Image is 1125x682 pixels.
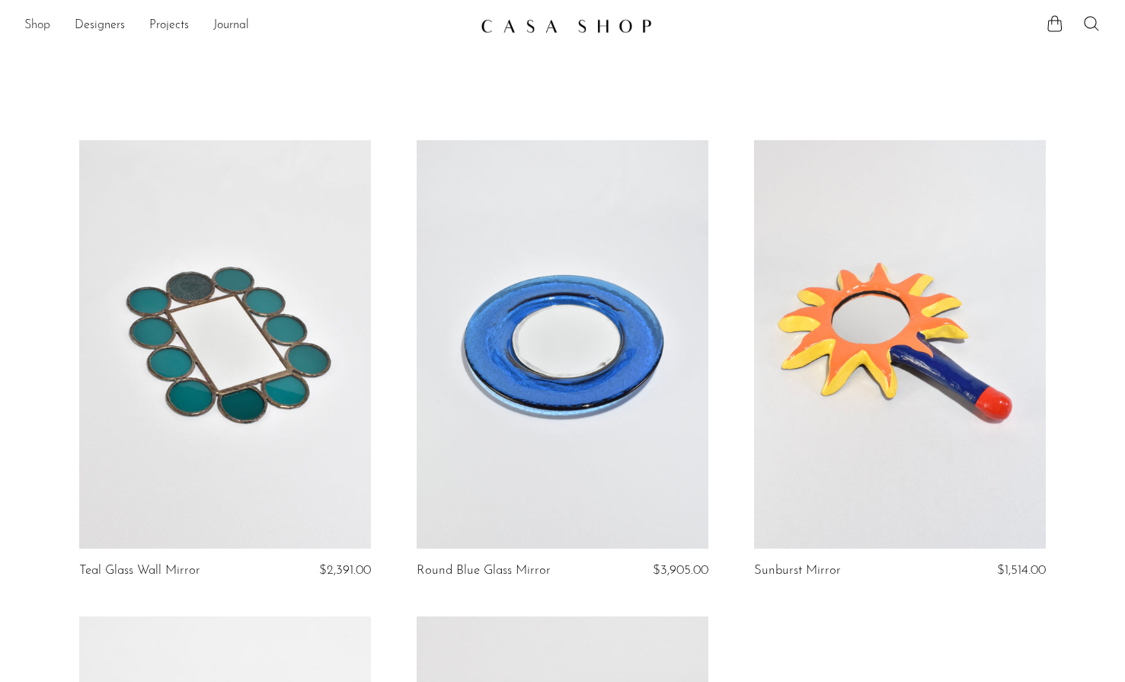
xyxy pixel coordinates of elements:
[997,564,1046,577] span: $1,514.00
[319,564,371,577] span: $2,391.00
[24,13,468,39] nav: Desktop navigation
[754,564,841,578] a: Sunburst Mirror
[79,564,200,578] a: Teal Glass Wall Mirror
[417,564,551,578] a: Round Blue Glass Mirror
[653,564,708,577] span: $3,905.00
[149,16,189,36] a: Projects
[24,13,468,39] ul: NEW HEADER MENU
[213,16,249,36] a: Journal
[24,16,50,36] a: Shop
[75,16,125,36] a: Designers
